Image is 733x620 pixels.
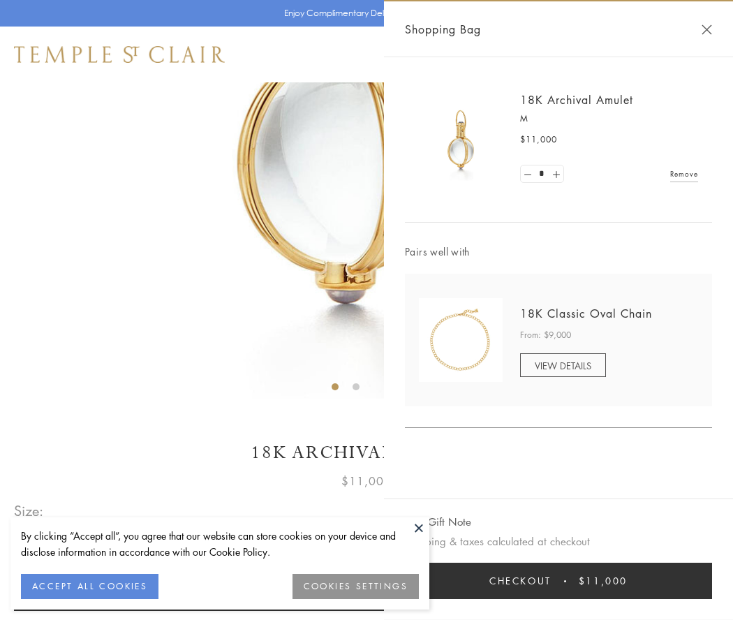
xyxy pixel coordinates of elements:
[535,359,591,372] span: VIEW DETAILS
[702,24,712,35] button: Close Shopping Bag
[341,472,392,490] span: $11,000
[405,533,712,550] p: Shipping & taxes calculated at checkout
[521,165,535,183] a: Set quantity to 0
[405,563,712,599] button: Checkout $11,000
[419,298,503,382] img: N88865-OV18
[405,513,471,531] button: Add Gift Note
[670,166,698,182] a: Remove
[520,133,557,147] span: $11,000
[21,574,158,599] button: ACCEPT ALL COOKIES
[579,573,628,589] span: $11,000
[520,306,652,321] a: 18K Classic Oval Chain
[419,98,503,182] img: 18K Archival Amulet
[405,20,481,38] span: Shopping Bag
[520,328,571,342] span: From: $9,000
[489,573,551,589] span: Checkout
[14,46,225,63] img: Temple St. Clair
[21,528,419,560] div: By clicking “Accept all”, you agree that our website can store cookies on your device and disclos...
[284,6,443,20] p: Enjoy Complimentary Delivery & Returns
[520,92,633,108] a: 18K Archival Amulet
[405,244,712,260] span: Pairs well with
[520,112,698,126] p: M
[14,441,719,465] h1: 18K Archival Amulet
[293,574,419,599] button: COOKIES SETTINGS
[520,353,606,377] a: VIEW DETAILS
[14,499,45,522] span: Size:
[549,165,563,183] a: Set quantity to 2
